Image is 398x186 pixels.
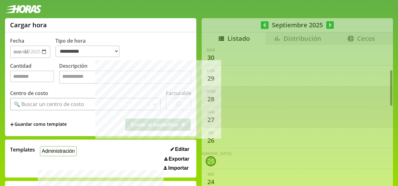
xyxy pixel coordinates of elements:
[168,165,189,171] span: Importar
[10,71,54,82] input: Cantidad
[10,146,35,153] span: Templates
[166,90,191,97] label: Facturable
[169,156,189,162] span: Exportar
[10,121,67,128] span: +Guardar como template
[175,146,189,152] span: Editar
[59,71,191,84] textarea: Descripción
[10,37,24,44] label: Fecha
[14,101,84,108] div: 🔍 Buscar un centro de costo
[40,146,77,156] button: Administración
[10,21,47,29] h1: Cargar hora
[59,62,191,85] label: Descripción
[169,146,191,152] button: Editar
[162,156,191,162] button: Exportar
[10,121,14,128] span: +
[5,5,42,13] img: logotipo
[10,62,59,85] label: Cantidad
[55,37,125,58] label: Tipo de hora
[55,45,120,57] select: Tipo de hora
[10,90,48,97] label: Centro de costo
